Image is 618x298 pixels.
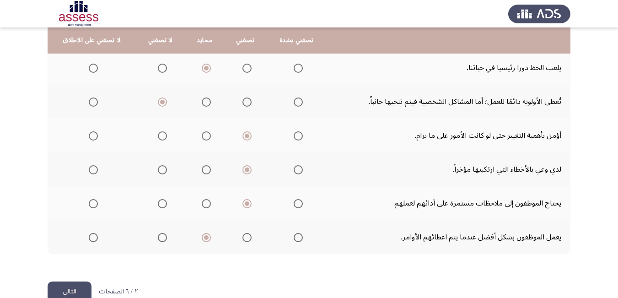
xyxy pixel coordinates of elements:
mat-radio-group: Select an option [198,128,211,143]
mat-radio-group: Select an option [239,162,252,177]
p: ٢ / ٦ الصفحات [99,288,138,296]
mat-radio-group: Select an option [198,94,211,109]
td: يلعب الحظ دورا رئيسيا في حياتنا. [327,51,570,85]
mat-radio-group: Select an option [85,229,98,245]
mat-radio-group: Select an option [290,60,303,76]
mat-radio-group: Select an option [85,128,98,143]
mat-radio-group: Select an option [154,195,167,211]
img: Assessment logo of Leadership Styles [48,1,110,27]
td: أؤمن بأهمية التغيير حتى لو كانت الأمور على ما يرام. [327,119,570,152]
mat-radio-group: Select an option [198,195,211,211]
th: تصفني بشدة [266,27,327,54]
mat-radio-group: Select an option [239,195,252,211]
mat-radio-group: Select an option [198,162,211,177]
mat-radio-group: Select an option [85,60,98,76]
mat-radio-group: Select an option [239,229,252,245]
mat-radio-group: Select an option [290,162,303,177]
mat-radio-group: Select an option [239,94,252,109]
mat-radio-group: Select an option [239,128,252,143]
mat-radio-group: Select an option [85,94,98,109]
mat-radio-group: Select an option [198,60,211,76]
img: Assess Talent Management logo [508,1,570,27]
mat-radio-group: Select an option [154,162,167,177]
td: يحتاج الموظفون إلى ملاحظات مستمرة على أدائهم لعملهم [327,186,570,220]
mat-radio-group: Select an option [154,60,167,76]
mat-radio-group: Select an option [290,195,303,211]
td: تُعطى الأولوية دائمًا للعمل؛ أما المشاكل الشخصية فيتم تنحيها جانباً. [327,85,570,119]
mat-radio-group: Select an option [290,94,303,109]
mat-radio-group: Select an option [239,60,252,76]
mat-radio-group: Select an option [154,128,167,143]
mat-radio-group: Select an option [290,128,303,143]
mat-radio-group: Select an option [85,195,98,211]
mat-radio-group: Select an option [154,229,167,245]
mat-radio-group: Select an option [85,162,98,177]
mat-radio-group: Select an option [154,94,167,109]
th: لا تصفني على الاطلاق [48,27,136,54]
th: محايد [185,27,224,54]
th: تصفني [224,27,266,54]
mat-radio-group: Select an option [290,229,303,245]
th: لا تصفني [136,27,185,54]
td: لدي وعي بالأخطاء التي ارتكبتها مؤخراً. [327,152,570,186]
td: يعمل الموظفون بشكل أفضل عندما يتم اعطائهم الأوامر. [327,220,570,254]
mat-radio-group: Select an option [198,229,211,245]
